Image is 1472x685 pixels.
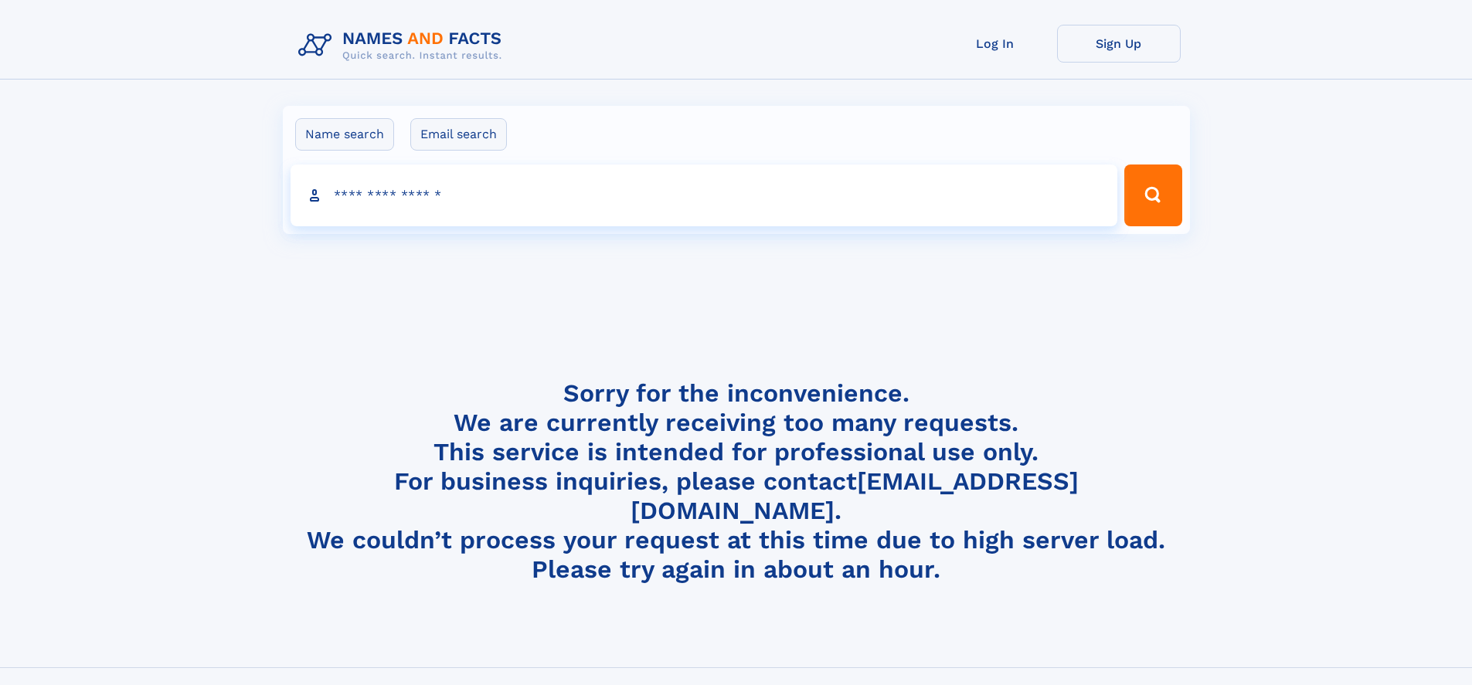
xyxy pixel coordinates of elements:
[1124,164,1181,226] button: Search Button
[292,378,1181,585] h4: Sorry for the inconvenience. We are currently receiving too many requests. This service is intend...
[933,25,1057,63] a: Log In
[292,25,515,66] img: Logo Names and Facts
[291,164,1118,226] input: search input
[295,118,394,151] label: Name search
[1057,25,1181,63] a: Sign Up
[631,466,1079,525] a: [EMAIL_ADDRESS][DOMAIN_NAME]
[410,118,507,151] label: Email search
